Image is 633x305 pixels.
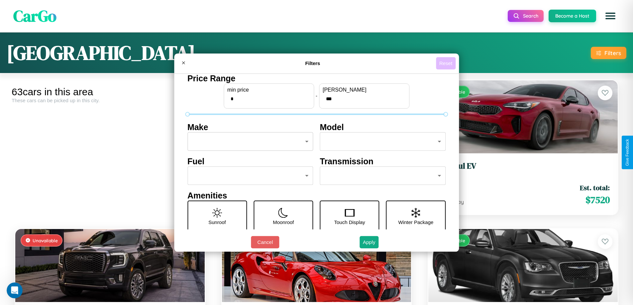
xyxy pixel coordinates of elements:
[625,139,630,166] div: Give Feedback
[13,5,56,27] span: CarGo
[398,218,434,227] p: Winter Package
[591,47,626,59] button: Filters
[187,157,313,166] h4: Fuel
[7,282,23,298] iframe: Intercom live chat
[523,13,538,19] span: Search
[320,157,446,166] h4: Transmission
[227,87,310,93] label: min price
[585,193,610,206] span: $ 7520
[187,191,446,200] h4: Amenities
[549,10,596,22] button: Become a Host
[33,238,58,243] span: Unavailable
[187,122,313,132] h4: Make
[273,218,294,227] p: Moonroof
[208,218,226,227] p: Sunroof
[323,87,406,93] label: [PERSON_NAME]
[334,218,365,227] p: Touch Display
[7,39,195,66] h1: [GEOGRAPHIC_DATA]
[12,98,208,103] div: These cars can be picked up in this city.
[251,236,279,248] button: Cancel
[12,86,208,98] div: 63 cars in this area
[189,60,436,66] h4: Filters
[436,161,610,178] a: Kia Soul EV2019
[436,161,610,171] h3: Kia Soul EV
[360,236,379,248] button: Apply
[580,183,610,192] span: Est. total:
[604,49,621,56] div: Filters
[187,74,446,83] h4: Price Range
[320,122,446,132] h4: Model
[316,91,317,100] p: -
[508,10,544,22] button: Search
[601,7,620,25] button: Open menu
[436,57,456,69] button: Reset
